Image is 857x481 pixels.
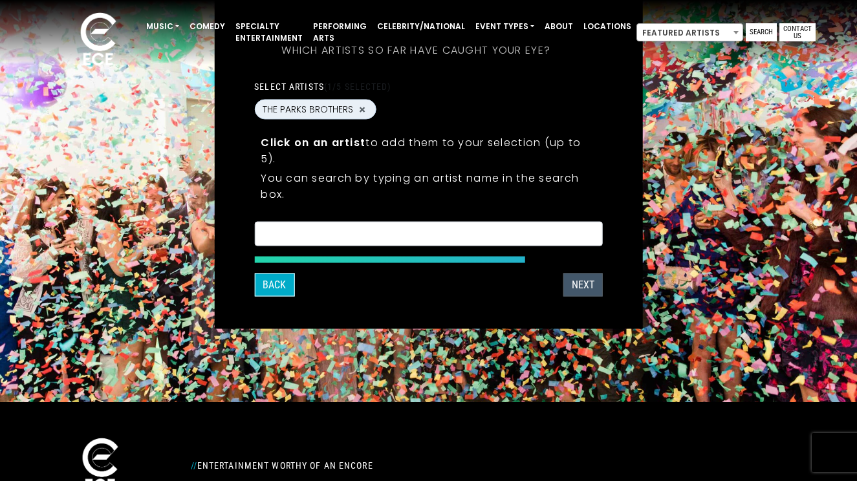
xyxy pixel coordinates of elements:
[470,16,539,37] a: Event Types
[183,455,552,476] div: Entertainment Worthy of an Encore
[230,16,308,49] a: Specialty Entertainment
[779,23,816,41] a: Contact Us
[141,16,184,37] a: Music
[324,81,391,92] span: (1/5 selected)
[539,16,578,37] a: About
[263,230,594,242] textarea: Search
[357,103,367,115] button: Remove THE PARKS BROTHERS
[261,170,596,202] p: You can search by typing an artist name in the search box.
[66,9,131,72] img: ece_new_logo_whitev2-1.png
[308,16,372,49] a: Performing Arts
[637,24,743,42] span: Featured Artists
[191,460,197,471] span: //
[636,23,743,41] span: Featured Artists
[254,273,294,297] button: Back
[746,23,777,41] a: Search
[184,16,230,37] a: Comedy
[578,16,636,37] a: Locations
[372,16,470,37] a: Celebrity/National
[263,103,353,116] span: THE PARKS BROTHERS
[261,135,365,150] strong: Click on an artist
[261,134,596,167] p: to add them to your selection (up to 5).
[563,273,603,297] button: Next
[254,81,391,92] label: Select artists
